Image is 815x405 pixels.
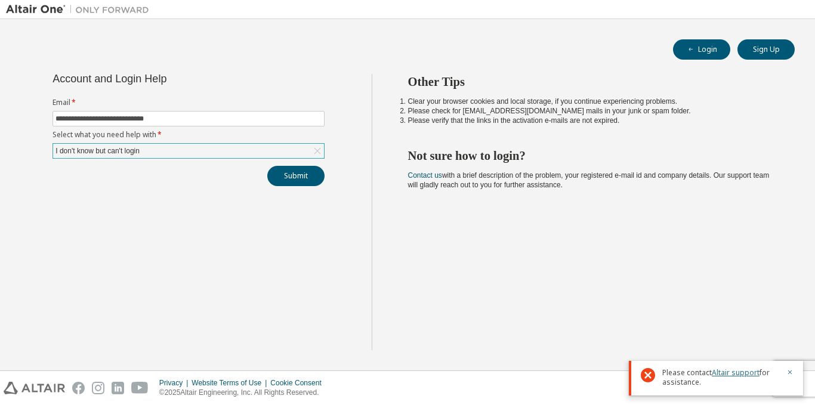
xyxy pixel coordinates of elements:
a: Contact us [408,171,442,180]
img: linkedin.svg [112,382,124,394]
img: youtube.svg [131,382,149,394]
div: Website Terms of Use [192,378,270,388]
div: I don't know but can't login [53,144,324,158]
button: Login [673,39,730,60]
p: © 2025 Altair Engineering, Inc. All Rights Reserved. [159,388,329,398]
li: Please check for [EMAIL_ADDRESS][DOMAIN_NAME] mails in your junk or spam folder. [408,106,774,116]
span: with a brief description of the problem, your registered e-mail id and company details. Our suppo... [408,171,770,189]
span: Please contact for assistance. [662,368,779,387]
img: facebook.svg [72,382,85,394]
label: Select what you need help with [53,130,325,140]
button: Sign Up [737,39,795,60]
h2: Not sure how to login? [408,148,774,163]
li: Please verify that the links in the activation e-mails are not expired. [408,116,774,125]
h2: Other Tips [408,74,774,89]
div: Cookie Consent [270,378,328,388]
img: instagram.svg [92,382,104,394]
button: Submit [267,166,325,186]
div: I don't know but can't login [54,144,141,157]
img: Altair One [6,4,155,16]
div: Account and Login Help [53,74,270,84]
img: altair_logo.svg [4,382,65,394]
div: Privacy [159,378,192,388]
a: Altair support [712,367,760,378]
label: Email [53,98,325,107]
li: Clear your browser cookies and local storage, if you continue experiencing problems. [408,97,774,106]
